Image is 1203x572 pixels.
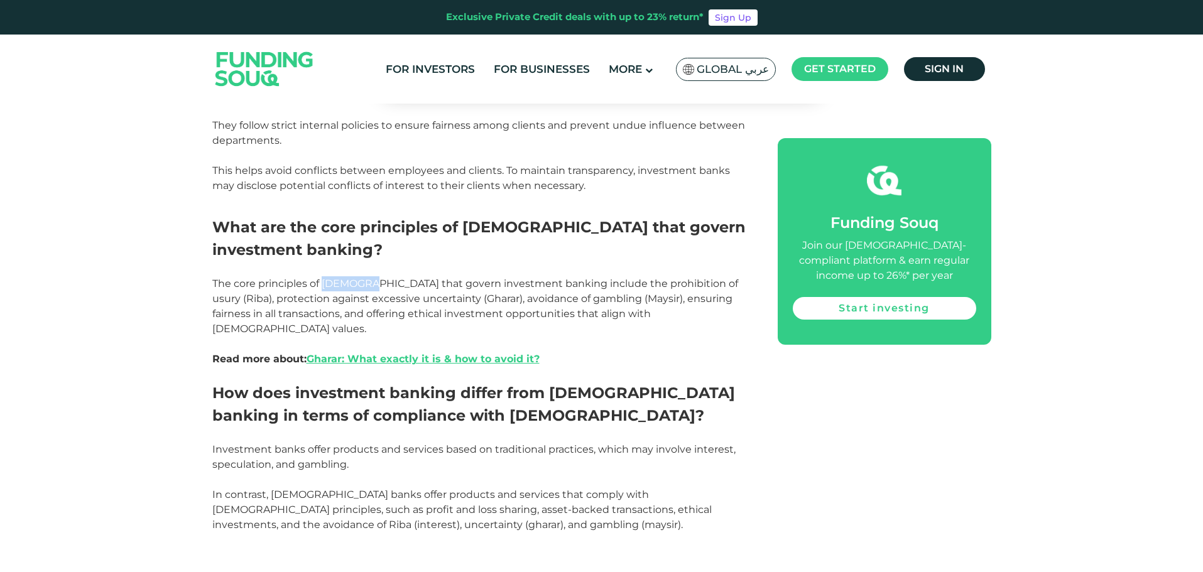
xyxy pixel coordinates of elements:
div: Join our [DEMOGRAPHIC_DATA]-compliant platform & earn regular income up to 26%* per year [793,238,976,283]
span: The core principles of [DEMOGRAPHIC_DATA] that govern investment banking include the prohibition ... [212,278,738,365]
span: Global عربي [697,62,769,77]
span: What are the core principles of [DEMOGRAPHIC_DATA] that govern investment banking? [212,218,746,259]
a: For Businesses [491,59,593,80]
span: In contrast, [DEMOGRAPHIC_DATA] banks offer products and services that comply with [DEMOGRAPHIC_D... [212,488,712,531]
img: fsicon [867,163,901,198]
img: Logo [203,37,326,100]
span: This helps avoid conflicts between employees and clients. To maintain transparency, investment ba... [212,165,730,192]
span: Funding Souq [830,213,939,232]
strong: Read more about: [212,353,540,365]
a: For Investors [383,59,478,80]
span: More [609,63,642,75]
span: Get started [804,63,876,75]
div: Exclusive Private Credit deals with up to 23% return* [446,10,704,24]
span: Investment banks offer products and services based on traditional practices, which may involve in... [212,443,736,470]
span: They follow strict internal policies to ensure fairness among clients and prevent undue influence... [212,119,745,146]
img: SA Flag [683,64,694,75]
a: Sign Up [709,9,758,26]
a: Gharar: What exactly it is & how to avoid it? [307,353,540,365]
span: Sign in [925,63,964,75]
span: How does investment banking differ from [DEMOGRAPHIC_DATA] banking in terms of compliance with [D... [212,384,735,424]
a: Start investing [793,297,976,320]
a: Sign in [904,57,985,81]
